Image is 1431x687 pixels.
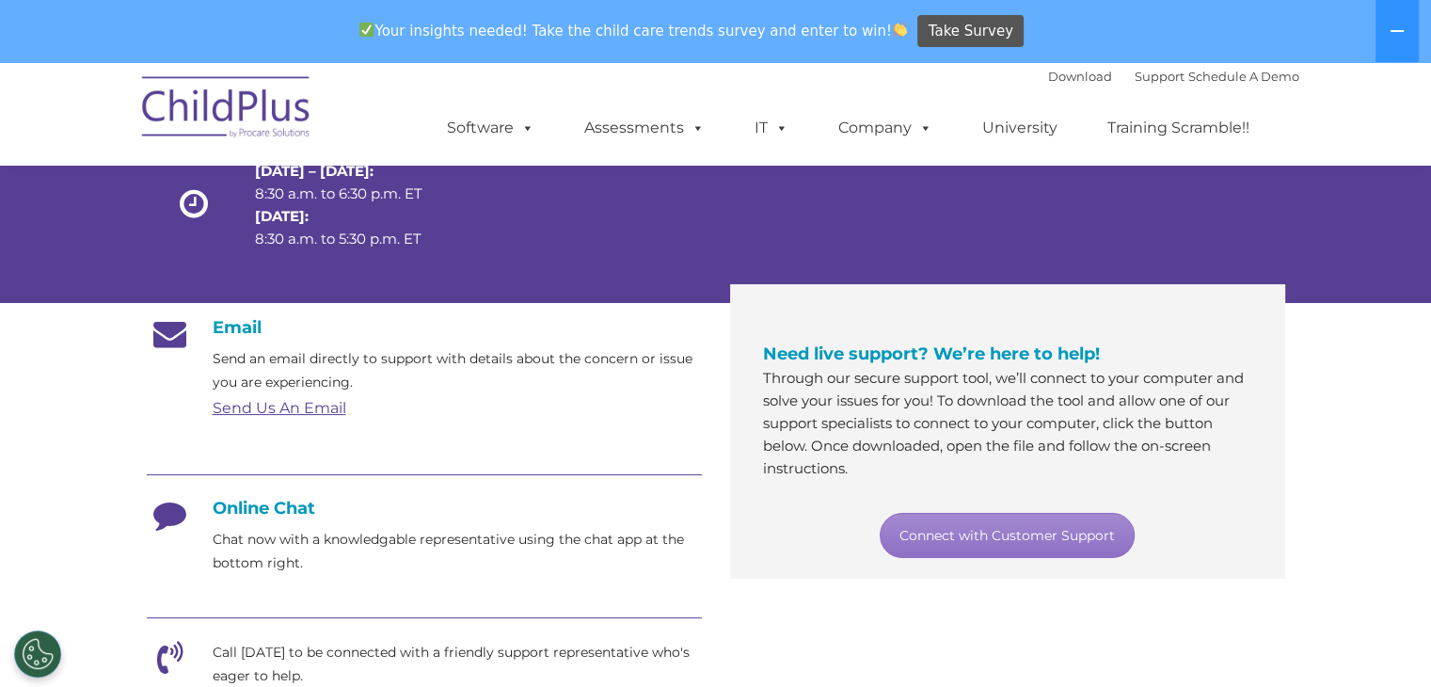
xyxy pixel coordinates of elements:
strong: [DATE]: [255,207,309,225]
h4: Email [147,317,702,338]
font: | [1048,69,1299,84]
a: Software [428,109,553,147]
img: 👏 [893,23,907,37]
p: Chat now with a knowledgable representative using the chat app at the bottom right. [213,528,702,575]
img: ✅ [359,23,374,37]
p: Through our secure support tool, we’ll connect to your computer and solve your issues for you! To... [763,367,1252,480]
p: Send an email directly to support with details about the concern or issue you are experiencing. [213,347,702,394]
img: ChildPlus by Procare Solutions [133,63,321,157]
a: Assessments [565,109,723,147]
a: Training Scramble!! [1089,109,1268,147]
a: Company [819,109,951,147]
span: Need live support? We’re here to help! [763,343,1100,364]
a: Support [1135,69,1185,84]
a: Send Us An Email [213,399,346,417]
p: 8:30 a.m. to 6:30 p.m. ET 8:30 a.m. to 5:30 p.m. ET [255,160,454,250]
button: Cookies Settings [14,631,61,678]
a: Download [1048,69,1112,84]
a: Take Survey [917,15,1024,48]
a: Schedule A Demo [1188,69,1299,84]
h4: Online Chat [147,498,702,519]
span: Take Survey [929,15,1013,48]
span: Your insights needed! Take the child care trends survey and enter to win! [352,12,915,49]
a: Connect with Customer Support [880,513,1135,558]
a: IT [736,109,807,147]
strong: [DATE] – [DATE]: [255,162,374,180]
a: University [963,109,1076,147]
